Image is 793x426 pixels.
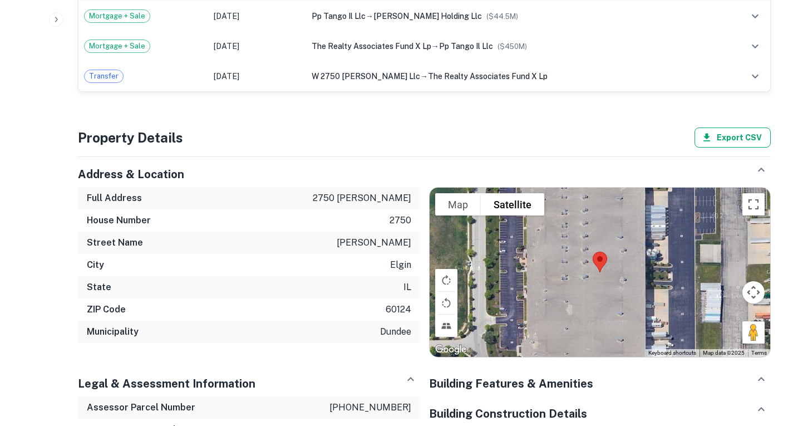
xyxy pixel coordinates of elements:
[85,71,123,82] span: Transfer
[380,325,411,339] p: dundee
[87,325,139,339] h6: Municipality
[390,214,411,227] p: 2750
[329,401,411,414] p: [PHONE_NUMBER]
[428,72,548,81] span: the realty associates fund x lp
[742,281,765,303] button: Map camera controls
[439,42,493,51] span: pp tango il llc
[486,12,518,21] span: ($ 44.5M )
[312,42,431,51] span: the realty associates fund x lp
[373,12,482,21] span: [PERSON_NAME] holding llc
[703,350,745,356] span: Map data ©2025
[390,258,411,272] p: elgin
[87,303,126,316] h6: ZIP Code
[386,303,411,316] p: 60124
[87,192,142,205] h6: Full Address
[429,375,593,392] h5: Building Features & Amenities
[87,236,143,249] h6: Street Name
[85,41,150,52] span: Mortgage + Sale
[208,61,306,91] td: [DATE]
[208,1,306,31] td: [DATE]
[742,193,765,216] button: Toggle fullscreen view
[87,401,195,414] h6: Assessor Parcel Number
[312,12,366,21] span: pp tango il llc
[742,321,765,344] button: Drag Pegman onto the map to open Street View
[432,342,469,357] img: Google
[435,193,481,216] button: Show street map
[312,70,715,82] div: →
[432,342,469,357] a: Open this area in Google Maps (opens a new window)
[78,166,184,183] h5: Address & Location
[87,258,104,272] h6: City
[435,315,457,337] button: Tilt map
[85,11,150,22] span: Mortgage + Sale
[695,128,771,148] button: Export CSV
[78,375,255,392] h5: Legal & Assessment Information
[498,42,527,51] span: ($ 450M )
[312,40,715,52] div: →
[435,292,457,314] button: Rotate map counterclockwise
[312,10,715,22] div: →
[746,7,765,26] button: expand row
[435,269,457,291] button: Rotate map clockwise
[312,72,420,81] span: w 2750 [PERSON_NAME] llc
[648,349,696,357] button: Keyboard shortcuts
[429,405,587,422] h5: Building Construction Details
[208,31,306,61] td: [DATE]
[87,281,111,294] h6: State
[337,236,411,249] p: [PERSON_NAME]
[403,281,411,294] p: il
[87,214,151,227] h6: House Number
[481,193,544,216] button: Show satellite imagery
[737,337,793,390] iframe: Chat Widget
[313,192,411,205] p: 2750 [PERSON_NAME]
[78,128,183,148] h4: Property Details
[746,67,765,86] button: expand row
[746,37,765,56] button: expand row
